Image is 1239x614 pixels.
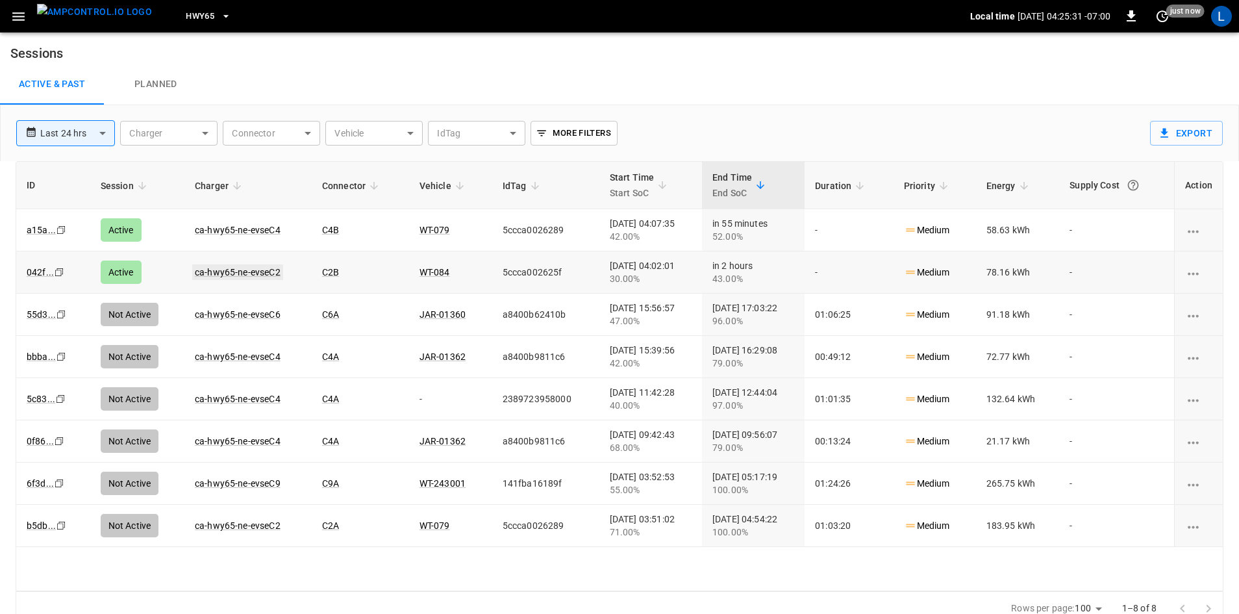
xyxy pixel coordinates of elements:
a: C2B [322,267,339,277]
div: [DATE] 04:02:01 [610,259,692,285]
td: - [1059,505,1174,547]
td: 2389723958000 [492,378,599,420]
p: Medium [904,435,950,448]
div: charging session options [1185,224,1212,237]
a: JAR-01362 [419,352,466,362]
td: 00:49:12 [805,336,894,378]
a: ca-hwy65-ne-evseC4 [195,225,281,235]
td: - [1059,378,1174,420]
span: just now [1166,5,1205,18]
td: 01:03:20 [805,505,894,547]
div: copy [53,476,66,491]
span: Priority [904,178,952,194]
td: - [1059,420,1174,463]
td: - [1059,251,1174,294]
div: Not Active [101,303,159,326]
a: 55d3... [27,309,56,320]
td: 132.64 kWh [976,378,1060,420]
p: Medium [904,224,950,237]
td: - [1059,463,1174,505]
span: Energy [986,178,1032,194]
span: Connector [322,178,382,194]
a: C4A [322,394,339,404]
a: 6f3d... [27,478,54,489]
div: profile-icon [1211,6,1232,27]
td: 58.63 kWh [976,209,1060,251]
a: C4A [322,436,339,446]
div: 100.00% [712,483,794,496]
p: End SoC [712,185,752,201]
td: 5ccca0026289 [492,505,599,547]
span: HWY65 [186,9,214,24]
div: copy [55,307,68,322]
div: End Time [712,170,752,201]
p: Medium [904,266,950,279]
div: 96.00% [712,314,794,327]
div: Active [101,218,142,242]
div: charging session options [1185,308,1212,321]
div: 42.00% [610,357,692,370]
td: - [409,378,492,420]
td: 01:01:35 [805,378,894,420]
div: 68.00% [610,441,692,454]
div: copy [55,392,68,406]
a: Planned [104,64,208,105]
div: [DATE] 15:39:56 [610,344,692,370]
div: 79.00% [712,357,794,370]
span: End TimeEnd SoC [712,170,769,201]
div: 42.00% [610,230,692,243]
td: 01:06:25 [805,294,894,336]
div: [DATE] 04:54:22 [712,513,794,539]
p: [DATE] 04:25:31 -07:00 [1018,10,1110,23]
td: 5ccca002625f [492,251,599,294]
a: 042f... [27,267,54,277]
p: Medium [904,477,950,491]
div: in 55 minutes [712,217,794,243]
td: 78.16 kWh [976,251,1060,294]
td: 01:24:26 [805,463,894,505]
a: C6A [322,309,339,320]
a: ca-hwy65-ne-evseC4 [195,352,281,362]
a: bbba... [27,352,56,362]
div: 40.00% [610,399,692,412]
div: copy [55,223,68,237]
a: ca-hwy65-ne-evseC9 [195,478,281,489]
div: charging session options [1185,350,1212,363]
div: [DATE] 16:29:08 [712,344,794,370]
div: [DATE] 11:42:28 [610,386,692,412]
td: a8400b9811c6 [492,420,599,463]
div: 79.00% [712,441,794,454]
div: Start Time [610,170,655,201]
a: WT-079 [419,225,450,235]
span: Start TimeStart SoC [610,170,671,201]
td: - [1059,294,1174,336]
img: ampcontrol.io logo [37,4,152,20]
span: Charger [195,178,245,194]
a: ca-hwy65-ne-evseC2 [195,520,281,531]
button: set refresh interval [1152,6,1173,27]
div: [DATE] 09:42:43 [610,428,692,454]
button: HWY65 [181,4,236,29]
div: charging session options [1185,266,1212,279]
div: [DATE] 12:44:04 [712,386,794,412]
div: charging session options [1185,477,1212,490]
a: C4B [322,225,339,235]
a: WT-079 [419,520,450,531]
p: Medium [904,350,950,364]
p: Medium [904,308,950,322]
th: Action [1174,162,1223,209]
a: ca-hwy65-ne-evseC4 [195,436,281,446]
a: 5c83... [27,394,55,404]
div: 52.00% [712,230,794,243]
a: a15a... [27,225,56,235]
p: Local time [970,10,1015,23]
th: ID [16,162,90,209]
a: 0f86... [27,436,54,446]
div: [DATE] 03:52:53 [610,470,692,496]
td: 5ccca0026289 [492,209,599,251]
div: Active [101,261,142,284]
td: a8400b9811c6 [492,336,599,378]
button: Export [1150,121,1223,146]
div: charging session options [1185,435,1212,448]
table: sessions table [16,162,1223,547]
